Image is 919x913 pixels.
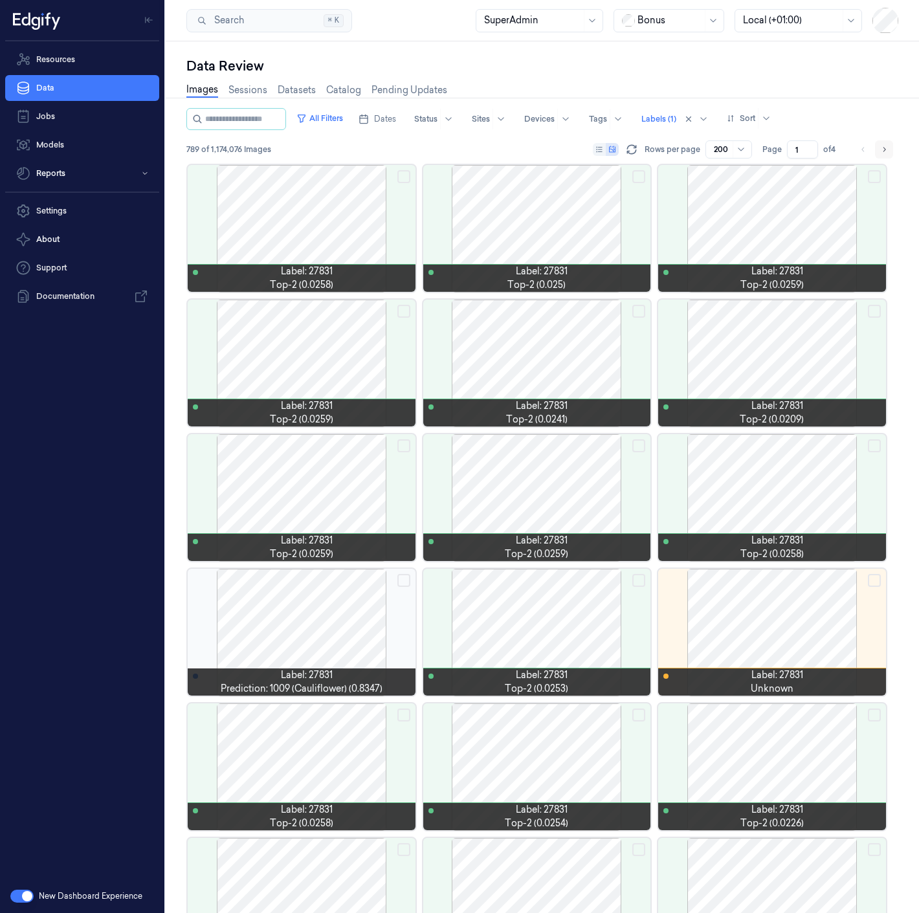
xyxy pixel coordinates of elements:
[186,57,898,75] div: Data Review
[371,83,447,97] a: Pending Updates
[278,83,316,97] a: Datasets
[5,160,159,186] button: Reports
[397,843,410,856] button: Select row
[281,534,333,547] span: Label: 27831
[291,108,348,129] button: All Filters
[516,534,568,547] span: Label: 27831
[632,305,645,318] button: Select row
[209,14,244,27] span: Search
[397,305,410,318] button: Select row
[740,278,804,292] span: top-2 (0.0259)
[397,439,410,452] button: Select row
[868,843,881,856] button: Select row
[5,283,159,309] a: Documentation
[868,170,881,183] button: Select row
[270,278,333,292] span: top-2 (0.0258)
[505,682,568,696] span: top-2 (0.0253)
[632,709,645,721] button: Select row
[632,439,645,452] button: Select row
[505,817,568,830] span: top-2 (0.0254)
[751,682,793,696] span: unknown
[740,817,804,830] span: top-2 (0.0226)
[270,413,333,426] span: top-2 (0.0259)
[221,682,382,696] span: Prediction: 1009 (Cauliflower) (0.8347)
[326,83,361,97] a: Catalog
[645,144,700,155] p: Rows per page
[5,75,159,101] a: Data
[270,547,333,561] span: top-2 (0.0259)
[762,144,782,155] span: Page
[751,803,803,817] span: Label: 27831
[868,709,881,721] button: Select row
[751,399,803,413] span: Label: 27831
[281,668,333,682] span: Label: 27831
[507,278,566,292] span: top-2 (0.025)
[5,198,159,224] a: Settings
[186,144,271,155] span: 789 of 1,174,076 Images
[868,574,881,587] button: Select row
[632,170,645,183] button: Select row
[138,10,159,30] button: Toggle Navigation
[506,413,568,426] span: top-2 (0.0241)
[397,709,410,721] button: Select row
[186,83,218,98] a: Images
[516,803,568,817] span: Label: 27831
[740,547,804,561] span: top-2 (0.0258)
[353,109,401,129] button: Dates
[632,843,645,856] button: Select row
[397,170,410,183] button: Select row
[374,113,396,125] span: Dates
[516,668,568,682] span: Label: 27831
[281,803,333,817] span: Label: 27831
[186,9,352,32] button: Search⌘K
[868,305,881,318] button: Select row
[751,534,803,547] span: Label: 27831
[281,399,333,413] span: Label: 27831
[854,140,893,159] nav: pagination
[281,265,333,278] span: Label: 27831
[228,83,267,97] a: Sessions
[751,265,803,278] span: Label: 27831
[5,132,159,158] a: Models
[751,668,803,682] span: Label: 27831
[740,413,804,426] span: top-2 (0.0209)
[868,439,881,452] button: Select row
[397,574,410,587] button: Select row
[5,104,159,129] a: Jobs
[505,547,568,561] span: top-2 (0.0259)
[5,47,159,72] a: Resources
[516,399,568,413] span: Label: 27831
[5,255,159,281] a: Support
[823,144,844,155] span: of 4
[875,140,893,159] button: Go to next page
[270,817,333,830] span: top-2 (0.0258)
[632,574,645,587] button: Select row
[5,226,159,252] button: About
[516,265,568,278] span: Label: 27831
